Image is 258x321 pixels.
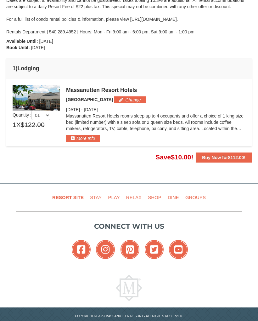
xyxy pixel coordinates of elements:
[202,155,245,160] strong: Buy Now for !
[124,190,144,204] a: Relax
[116,275,142,301] img: Massanutten Resort Logo
[165,190,182,204] a: Dine
[66,107,80,112] span: [DATE]
[183,190,208,204] a: Groups
[13,112,50,118] span: Quantity :
[114,96,145,103] button: Change
[228,155,244,160] span: $112.00
[31,45,45,50] span: [DATE]
[145,190,164,204] a: Shop
[66,113,245,132] p: Massanutten Resort Hotels rooms sleep up to 4 occupants and offer a choice of 1 king size bed (li...
[16,221,242,232] p: Connect with us
[87,190,104,204] a: Stay
[155,153,193,161] span: Save !
[81,107,83,112] span: -
[6,39,38,44] strong: Available Until:
[13,85,60,111] img: 19219026-1-e3b4ac8e.jpg
[196,152,252,163] button: Buy Now for$112.00!
[171,153,191,161] span: $10.00
[16,65,18,72] span: )
[21,120,45,129] span: $122.00
[66,87,245,93] div: Massanutten Resort Hotels
[84,107,98,112] span: [DATE]
[66,97,113,102] span: [GEOGRAPHIC_DATA]
[13,65,245,72] h4: 1 Lodging
[11,314,247,318] p: Copyright © 2023 Massanutten Resort - All Rights Reserved.
[16,120,21,129] span: X
[13,120,16,129] span: 1
[50,190,86,204] a: Resort Site
[105,190,122,204] a: Play
[6,45,30,50] strong: Book Until:
[39,39,53,44] span: [DATE]
[66,135,100,142] button: More Info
